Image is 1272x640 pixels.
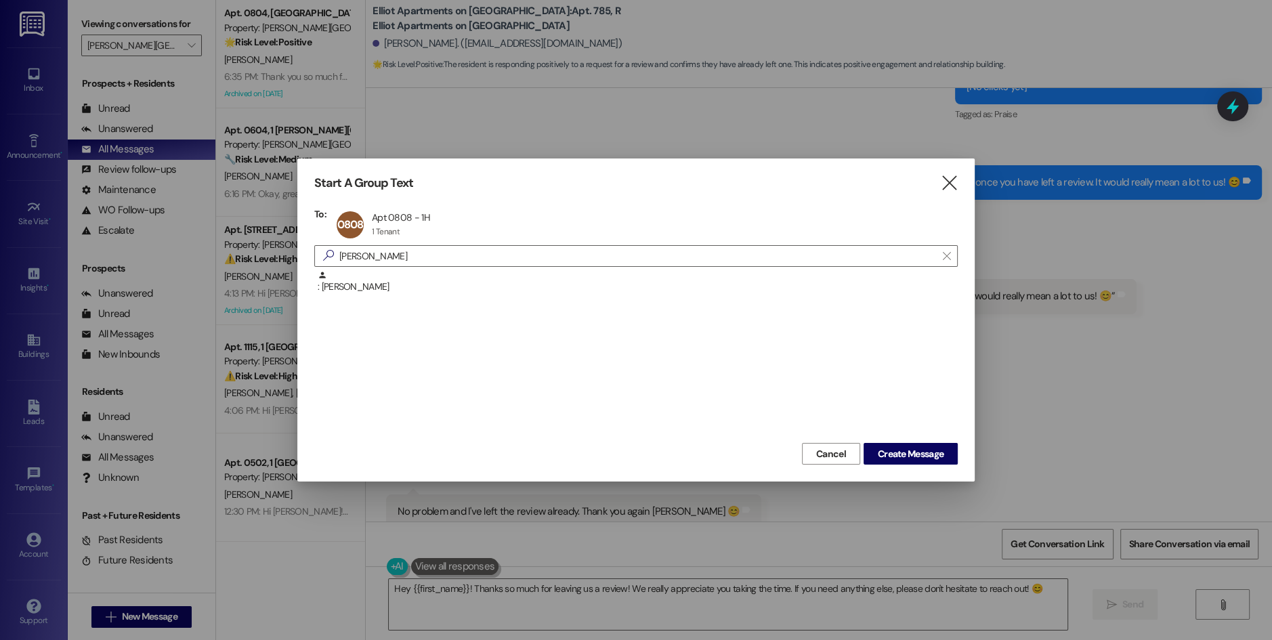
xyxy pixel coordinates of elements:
i:  [942,251,950,261]
div: 1 Tenant [372,226,400,237]
button: Clear text [935,246,957,266]
span: Cancel [816,447,846,461]
i:  [939,176,958,190]
div: : [PERSON_NAME] [314,270,958,304]
h3: To: [314,208,326,220]
div: Apt 0808 - 1H [372,211,430,223]
button: Create Message [864,443,958,465]
div: : [PERSON_NAME] [318,270,958,294]
input: Search for any contact or apartment [339,247,935,265]
i:  [318,249,339,263]
h3: Start A Group Text [314,175,413,191]
span: 0808 [337,217,364,232]
button: Cancel [802,443,860,465]
span: Create Message [878,447,944,461]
